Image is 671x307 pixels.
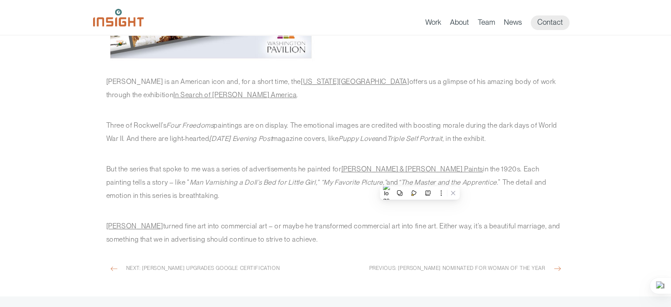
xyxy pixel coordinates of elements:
[106,264,326,275] a: Next: [PERSON_NAME] upgrades Google certification
[173,91,296,99] a: In Search of [PERSON_NAME] America
[478,18,495,30] a: Team
[190,178,386,186] em: Man Varnishing a Doll’s Bed for Little Girl,” “My Favorite Picture,”
[106,222,163,230] a: [PERSON_NAME]
[106,75,565,101] p: [PERSON_NAME] is an American icon and, for a short time, the offers us a glimpse of his amazing b...
[425,15,578,30] nav: primary navigation menu
[93,9,144,27] img: Insight Marketing Design
[425,18,441,30] a: Work
[301,77,409,86] a: [US_STATE][GEOGRAPHIC_DATA]
[531,15,570,30] a: Contact
[166,121,214,129] em: Four Freedoms
[209,134,272,143] em: [DATE] Evening Post
[106,119,565,145] p: Three of Rockwell’s paintings are on display. The emotional images are credited with boosting mor...
[450,18,469,30] a: About
[106,163,565,202] p: But the series that spoke to me was a series of advertisements he painted for in the 1920s. Each ...
[341,165,483,173] a: [PERSON_NAME] & [PERSON_NAME] Paints
[387,134,442,143] em: Triple Self Portrait
[504,18,522,30] a: News
[349,264,545,275] span: Previous: [PERSON_NAME] Nominated for Woman of the Year
[338,134,375,143] em: Puppy Love
[106,220,565,246] p: turned fine art into commercial art – or maybe he transformed commercial art into fine art. Eithe...
[126,264,322,275] span: Next: [PERSON_NAME] upgrades Google certification
[345,264,565,275] a: Previous: [PERSON_NAME] Nominated for Woman of the Year
[398,178,498,186] em: “The Master and the Apprentice.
